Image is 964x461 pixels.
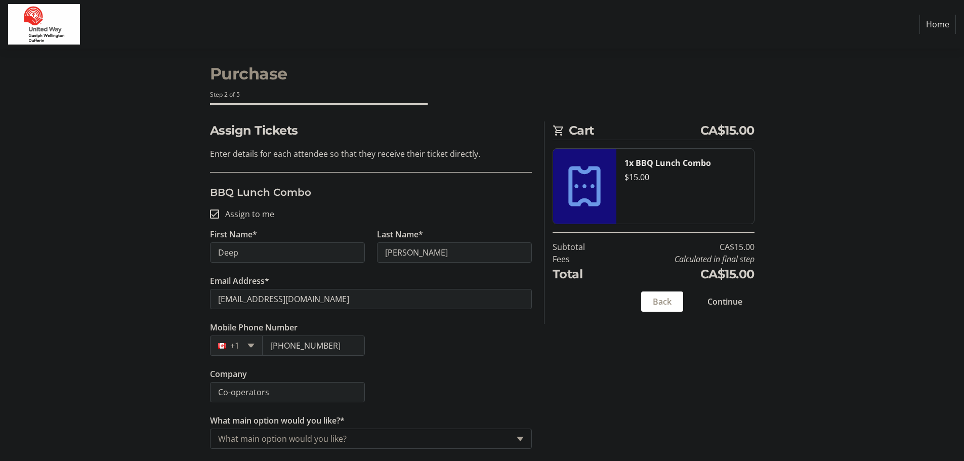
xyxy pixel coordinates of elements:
label: What main option would you like?* [210,414,345,427]
button: Back [641,291,683,312]
label: Last Name* [377,228,423,240]
td: CA$15.00 [611,241,755,253]
td: Calculated in final step [611,253,755,265]
label: Email Address* [210,275,269,287]
img: United Way Guelph Wellington Dufferin's Logo [8,4,80,45]
span: CA$15.00 [700,121,755,140]
strong: 1x BBQ Lunch Combo [624,157,711,169]
span: Cart [569,121,700,140]
span: Back [653,296,672,308]
label: Assign to me [219,208,274,220]
div: Step 2 of 5 [210,90,755,99]
td: CA$15.00 [611,265,755,283]
h1: Purchase [210,62,755,86]
td: Fees [553,253,611,265]
label: First Name* [210,228,257,240]
input: (506) 234-5678 [262,336,365,356]
td: Total [553,265,611,283]
a: Home [919,15,956,34]
td: Subtotal [553,241,611,253]
button: Continue [695,291,755,312]
h2: Assign Tickets [210,121,532,140]
h3: BBQ Lunch Combo [210,185,532,200]
label: Company [210,368,247,380]
div: $15.00 [624,171,746,183]
span: Continue [707,296,742,308]
label: Mobile Phone Number [210,321,298,333]
p: Enter details for each attendee so that they receive their ticket directly. [210,148,532,160]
